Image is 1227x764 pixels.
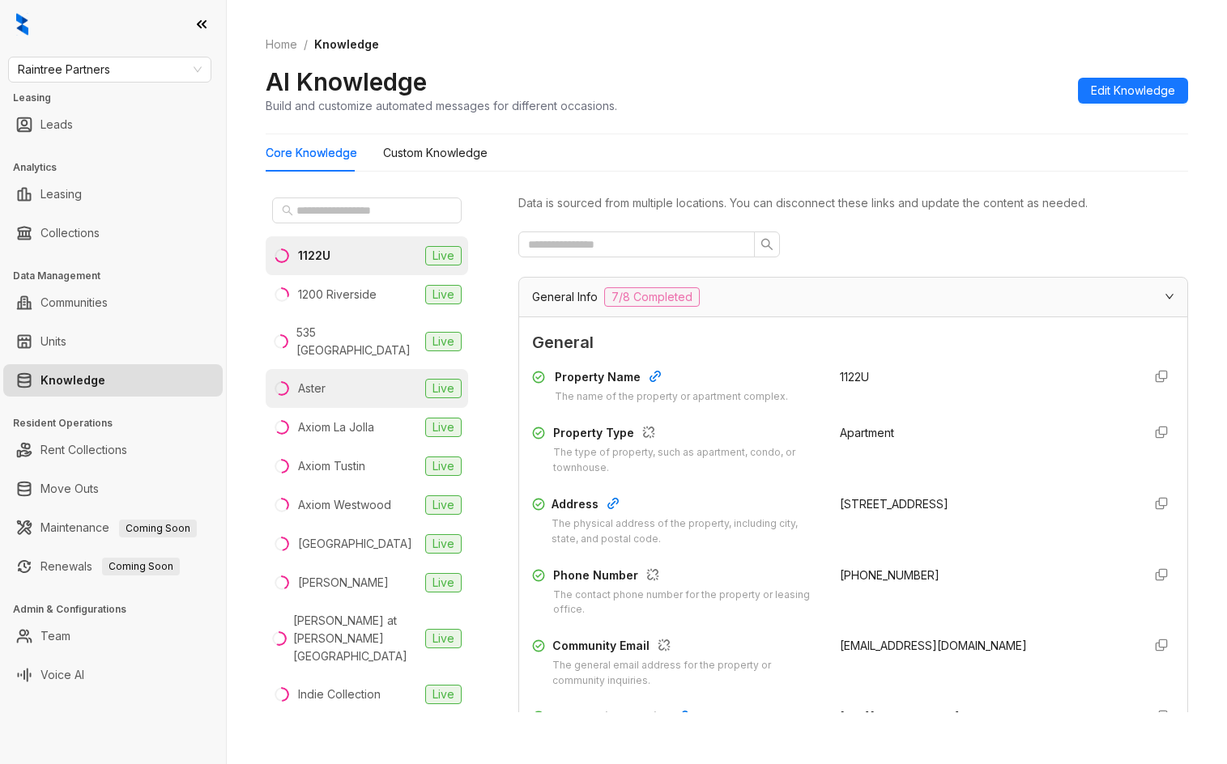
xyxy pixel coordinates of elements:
[425,246,462,265] span: Live
[40,550,180,583] a: RenewalsComing Soon
[298,380,326,397] div: Aster
[40,659,84,691] a: Voice AI
[13,602,226,617] h3: Admin & Configurations
[262,36,300,53] a: Home
[518,194,1188,212] div: Data is sourced from multiple locations. You can disconnect these links and update the content as...
[40,620,70,652] a: Team
[293,612,419,665] div: [PERSON_NAME] at [PERSON_NAME][GEOGRAPHIC_DATA]
[3,178,223,210] li: Leasing
[553,424,821,445] div: Property Type
[3,286,223,319] li: Communities
[760,238,773,251] span: search
[298,574,389,592] div: [PERSON_NAME]
[553,567,820,588] div: Phone Number
[296,324,419,359] div: 535 [GEOGRAPHIC_DATA]
[425,534,462,554] span: Live
[532,330,1174,355] span: General
[519,278,1187,316] div: General Info7/8 Completed
[40,108,73,141] a: Leads
[553,588,820,618] div: The contact phone number for the property or leasing office.
[425,379,462,398] span: Live
[40,286,108,319] a: Communities
[304,36,308,53] li: /
[3,434,223,466] li: Rent Collections
[552,637,821,658] div: Community Email
[298,457,365,475] div: Axiom Tustin
[425,573,462,592] span: Live
[16,13,28,36] img: logo
[266,66,427,97] h2: AI Knowledge
[840,639,1027,652] span: [EMAIL_ADDRESS][DOMAIN_NAME]
[425,285,462,304] span: Live
[298,286,377,303] div: 1200 Riverside
[840,710,960,724] span: [URL][DOMAIN_NAME]
[840,495,1128,513] div: [STREET_ADDRESS]
[555,368,788,389] div: Property Name
[3,364,223,397] li: Knowledge
[532,288,598,306] span: General Info
[298,496,391,514] div: Axiom Westwood
[40,364,105,397] a: Knowledge
[1091,82,1175,100] span: Edit Knowledge
[425,685,462,704] span: Live
[40,217,100,249] a: Collections
[3,550,223,583] li: Renewals
[298,247,330,265] div: 1122U
[119,520,197,537] span: Coming Soon
[13,160,226,175] h3: Analytics
[840,568,939,582] span: [PHONE_NUMBER]
[604,287,700,307] span: 7/8 Completed
[425,629,462,648] span: Live
[383,144,488,162] div: Custom Knowledge
[552,658,821,689] div: The general email address for the property or community inquiries.
[3,473,223,505] li: Move Outs
[425,495,462,515] span: Live
[40,473,99,505] a: Move Outs
[282,205,293,216] span: search
[40,325,66,358] a: Units
[18,57,202,82] span: Raintree Partners
[425,456,462,476] span: Live
[840,370,869,384] span: 1122U
[3,659,223,691] li: Voice AI
[1078,78,1188,104] button: Edit Knowledge
[13,91,226,105] h3: Leasing
[13,416,226,431] h3: Resident Operations
[3,620,223,652] li: Team
[552,516,820,547] div: The physical address of the property, including city, state, and postal code.
[555,389,788,405] div: The name of the property or apartment complex.
[40,434,127,466] a: Rent Collections
[266,144,357,162] div: Core Knowledge
[102,558,180,575] span: Coming Soon
[1165,291,1174,301] span: expanded
[3,325,223,358] li: Units
[298,418,374,436] div: Axiom La Jolla
[552,495,820,516] div: Address
[3,108,223,141] li: Leads
[425,332,462,351] span: Live
[3,217,223,249] li: Collections
[298,535,412,553] div: [GEOGRAPHIC_DATA]
[840,426,894,439] span: Apartment
[3,511,223,544] li: Maintenance
[553,445,821,476] div: The type of property, such as apartment, condo, or townhouse.
[555,708,804,729] div: Community Website
[266,97,617,114] div: Build and customize automated messages for different occasions.
[298,685,381,703] div: Indie Collection
[425,418,462,437] span: Live
[13,269,226,283] h3: Data Management
[314,37,379,51] span: Knowledge
[40,178,82,210] a: Leasing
